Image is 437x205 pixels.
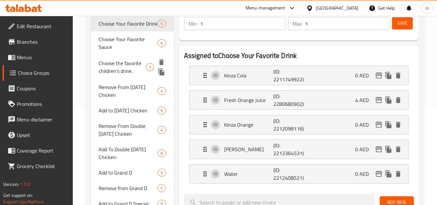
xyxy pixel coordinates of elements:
[3,143,73,158] a: Coverage Report
[158,150,165,156] span: 8
[190,115,408,134] div: Expand
[273,166,306,182] p: (ID: 2212408521)
[158,184,166,192] div: Choices
[184,112,414,137] li: Expand
[91,31,173,55] div: Choose Your Favorite Sauce6
[374,120,384,130] button: edit
[374,144,384,154] button: edit
[184,162,414,186] li: Expand
[190,66,408,85] div: Expand
[246,4,285,12] div: Menu-management
[157,57,166,67] button: delete
[190,165,408,183] div: Expand
[374,71,384,80] button: edit
[3,50,73,65] a: Menus
[3,191,33,199] span: Get support on:
[374,95,384,105] button: edit
[158,108,165,114] span: 9
[316,5,358,12] div: [GEOGRAPHIC_DATA]
[184,63,414,88] li: Expand
[393,95,403,105] button: delete
[99,169,158,177] span: Add to Grand D
[3,65,73,81] a: Choice Groups
[3,127,73,143] a: Upsell
[99,122,158,138] span: Remove From Double [DATE] Chicken
[392,17,413,29] button: Save
[393,120,403,130] button: delete
[184,51,414,61] h2: Assigned to Choose Your Favorite Drink
[158,170,165,176] span: 9
[91,118,173,142] div: Remove From Double [DATE] Chicken4
[3,180,19,188] span: Version:
[393,169,403,179] button: delete
[158,185,165,191] span: 5
[158,21,165,27] span: 5
[273,142,306,157] p: (ID: 2212364531)
[292,20,302,28] p: Max:
[158,149,166,157] div: Choices
[224,121,274,129] p: Kinza Orange
[224,145,274,153] p: [PERSON_NAME]
[17,131,68,139] span: Upsell
[91,103,173,118] div: Add to [DATE] Chicken9
[99,145,158,161] span: Add To Double [DATE] Chicken:
[355,121,374,129] p: 0 AED
[158,40,165,46] span: 6
[99,184,158,192] span: Remove from Grand D
[184,88,414,112] li: Expand
[374,169,384,179] button: edit
[384,144,393,154] button: duplicate
[91,79,173,103] div: Remove From [DATE] Chicken4
[17,22,68,30] span: Edit Restaurant
[17,53,68,61] span: Menus
[3,96,73,112] a: Promotions
[99,20,158,28] span: Choose Your Favorite Drink
[393,144,403,154] button: delete
[17,116,68,123] span: Menu disclaimer
[91,180,173,196] div: Remove from Grand D5
[273,92,306,108] p: (ID: 2280680902)
[158,107,166,114] div: Choices
[3,81,73,96] a: Coupons
[384,120,393,130] button: duplicate
[17,38,68,46] span: Branches
[3,158,73,174] a: Grocery Checklist
[17,147,68,154] span: Coverage Report
[17,162,68,170] span: Grocery Checklist
[146,64,154,70] span: 5
[189,20,198,28] p: Min:
[158,88,165,94] span: 4
[158,20,166,28] div: Choices
[158,127,165,133] span: 4
[91,165,173,180] div: Add to Grand D9
[99,35,158,51] span: Choose Your Favorite Sauce
[224,72,274,79] p: Kinza Cola
[224,170,274,178] p: Water
[425,5,429,12] span: m
[190,140,408,159] div: Expand
[91,16,173,31] div: Choose Your Favorite Drink5
[273,117,306,132] p: (ID: 2212098116)
[393,71,403,80] button: delete
[384,169,393,179] button: duplicate
[99,59,146,75] span: Choose the favorite children's drink.
[158,87,166,95] div: Choices
[3,34,73,50] a: Branches
[3,112,73,127] a: Menu disclaimer
[3,18,73,34] a: Edit Restaurant
[91,55,173,79] div: Choose the favorite children's drink.5deleteduplicate
[355,145,374,153] p: 0 AED
[158,39,166,47] div: Choices
[91,142,173,165] div: Add To Double [DATE] Chicken:8
[20,180,30,188] span: 1.0.0
[184,137,414,162] li: Expand
[224,96,274,104] p: Fresh Orange Juice
[17,85,68,92] span: Coupons
[397,19,408,27] span: Save
[17,100,68,108] span: Promotions
[99,83,158,99] span: Remove From [DATE] Chicken
[158,169,166,177] div: Choices
[384,95,393,105] button: duplicate
[355,72,374,79] p: 0 AED
[355,96,374,104] p: 4 AED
